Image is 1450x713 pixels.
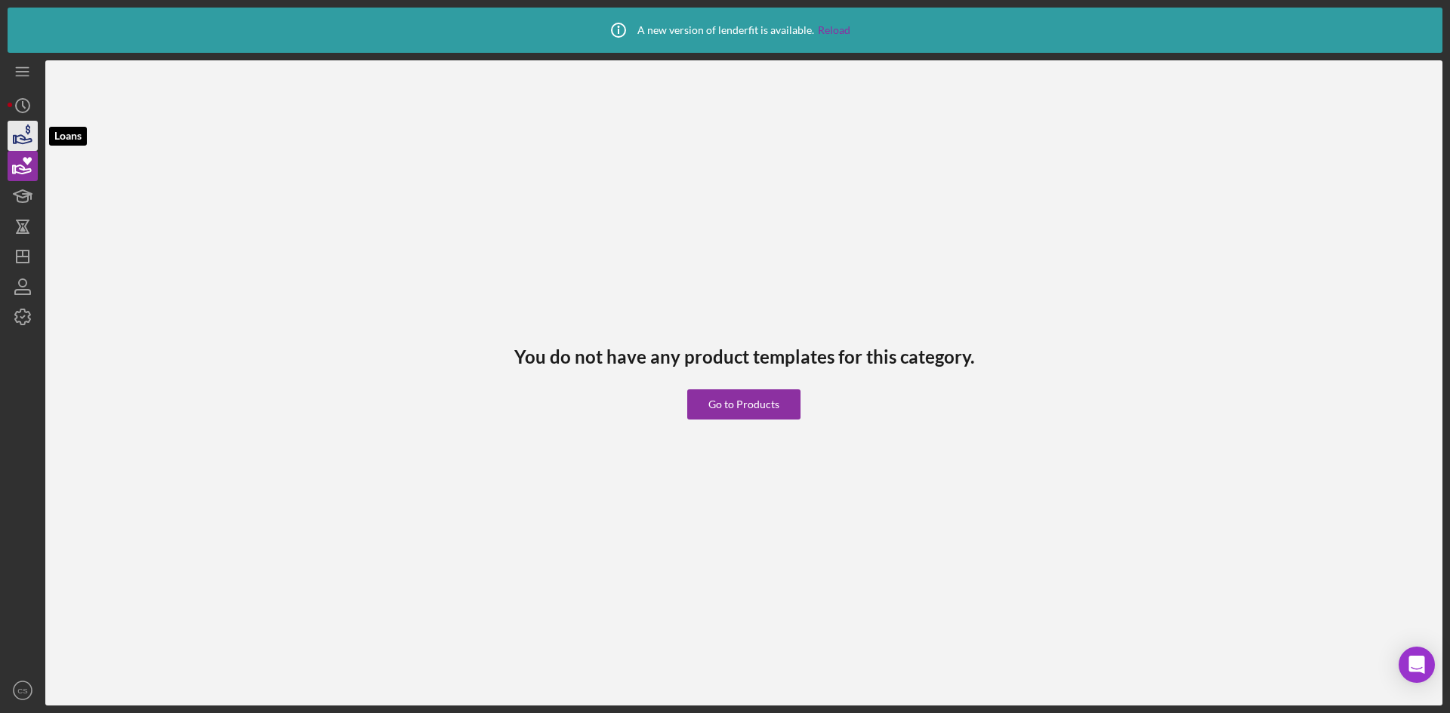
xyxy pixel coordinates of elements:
[8,675,38,705] button: CS
[514,346,974,367] h3: You do not have any product templates for this category.
[687,367,801,420] a: Go to Products
[1399,647,1435,683] div: Open Intercom Messenger
[818,24,850,36] a: Reload
[708,389,779,420] div: Go to Products
[687,389,801,420] button: Go to Products
[600,11,850,49] div: A new version of lenderfit is available.
[17,687,27,695] text: CS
